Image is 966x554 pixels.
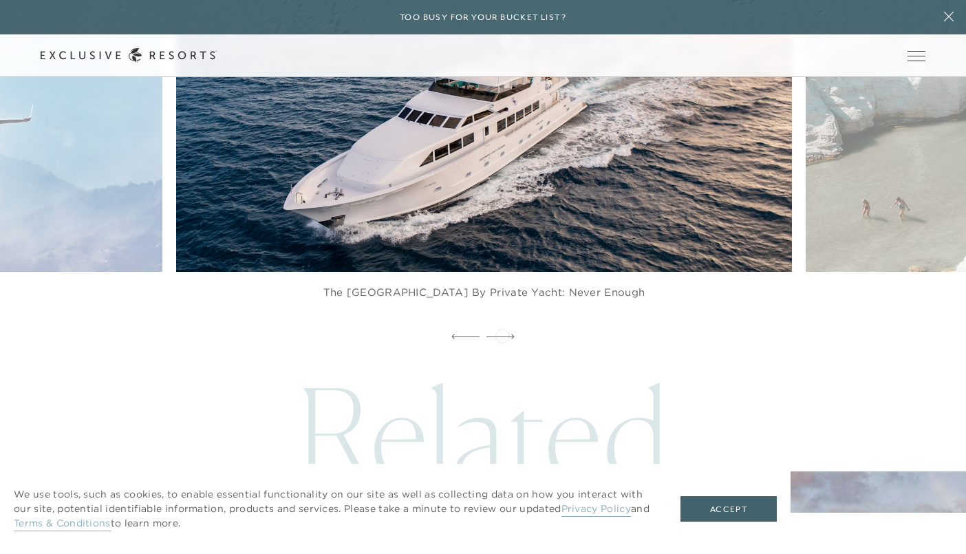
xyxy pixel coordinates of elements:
[400,11,566,24] h6: Too busy for your bucket list?
[14,487,653,531] p: We use tools, such as cookies, to enable essential functionality on our site as well as collectin...
[561,502,631,517] a: Privacy Policy
[14,517,111,531] a: Terms & Conditions
[908,51,925,61] button: Open navigation
[680,496,777,522] button: Accept
[176,272,792,327] figcaption: The [GEOGRAPHIC_DATA] by Private Yacht: Never Enough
